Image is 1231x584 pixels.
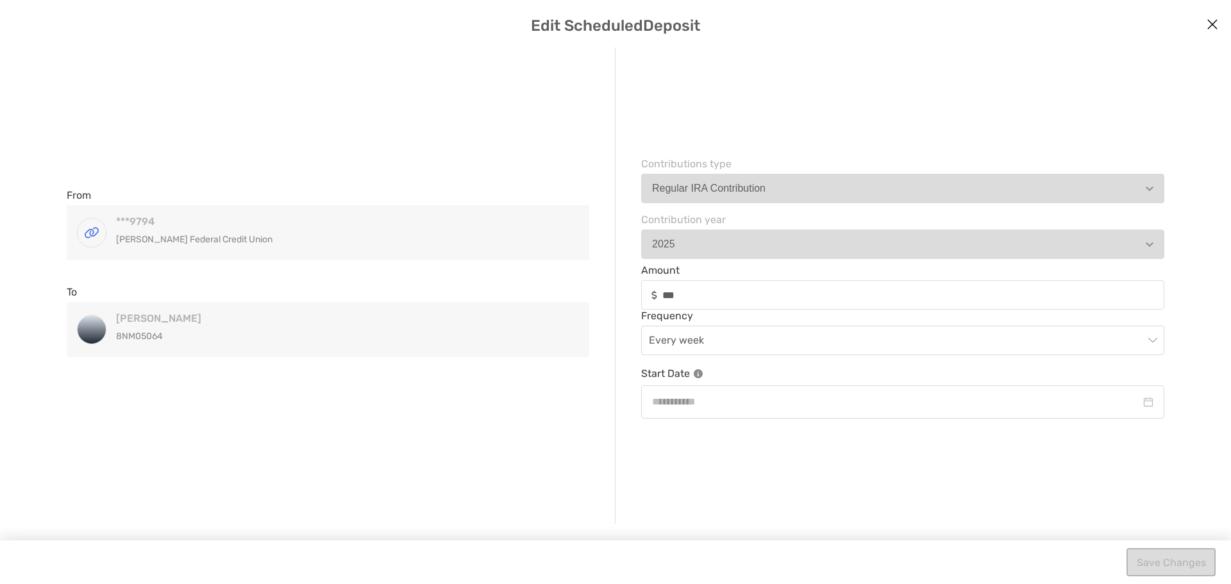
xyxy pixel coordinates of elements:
p: Start Date [641,365,1164,381]
img: Open dropdown arrow [1146,187,1153,191]
button: Close modal [1203,15,1222,35]
label: To [67,286,77,298]
h5: Edit Scheduled Deposit [15,17,1216,35]
span: Contributions type [641,158,1164,170]
h4: [PERSON_NAME] [116,312,531,324]
span: Every week [649,326,1157,355]
img: input icon [651,290,657,300]
span: Frequency [641,310,1164,322]
div: 2025 [652,238,675,250]
img: Open dropdown arrow [1146,242,1153,247]
label: From [67,189,91,201]
button: Regular IRA Contribution [641,174,1164,203]
p: [PERSON_NAME] Federal Credit Union [116,231,531,247]
span: Contribution year [641,213,1164,226]
input: Amountinput icon [662,290,1164,301]
p: 8NM05064 [116,328,531,344]
span: Amount [641,264,1164,276]
img: Information Icon [694,369,703,378]
button: 2025 [641,229,1164,259]
div: Regular IRA Contribution [652,183,766,194]
img: Roth IRA [78,315,106,344]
